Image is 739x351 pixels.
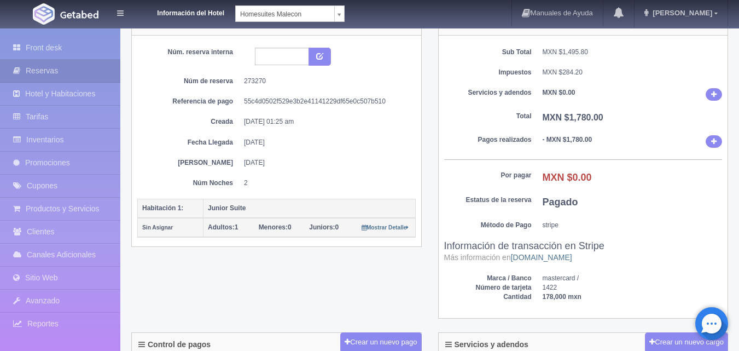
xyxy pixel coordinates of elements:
b: Pagado [543,197,578,208]
h3: Información de transacción en Stripe [444,241,723,263]
dd: stripe [543,221,723,230]
dt: Núm de reserva [146,77,233,86]
b: Habitación 1: [142,204,183,212]
a: Homesuites Malecon [235,5,345,22]
dt: Referencia de pago [146,97,233,106]
dt: Estatus de la reserva [444,195,532,205]
dt: Por pagar [444,171,532,180]
small: Sin Asignar [142,225,173,231]
dd: 273270 [244,77,408,86]
b: MXN $0.00 [543,89,575,96]
dd: 1422 [543,283,723,292]
span: 0 [259,223,292,231]
dt: Cantidad [444,292,532,302]
b: MXN $1,780.00 [543,113,603,122]
th: Junior Suite [203,199,416,218]
dt: Impuestos [444,68,532,77]
strong: Adultos: [208,223,235,231]
dd: 2 [244,179,408,188]
dd: [DATE] [244,158,408,168]
dd: [DATE] [244,138,408,147]
img: Getabed [33,3,55,25]
span: 1 [208,223,238,231]
strong: Menores: [259,223,288,231]
dt: Servicios y adendos [444,88,532,97]
dt: Número de tarjeta [444,283,532,292]
span: [PERSON_NAME] [650,9,712,17]
span: 0 [309,223,339,231]
dd: MXN $284.20 [543,68,723,77]
b: - MXN $1,780.00 [543,136,592,143]
small: Más información en [444,253,572,262]
a: Mostrar Detalle [362,223,409,231]
dt: Pagos realizados [444,135,532,145]
b: MXN $0.00 [543,172,592,183]
span: Homesuites Malecon [240,6,330,22]
small: Mostrar Detalle [362,225,409,231]
dd: mastercard / [543,274,723,283]
dt: Marca / Banco [444,274,532,283]
dt: Fecha Llegada [146,138,233,147]
dt: Información del Hotel [137,5,224,18]
img: Getabed [60,10,98,19]
dd: 55c4d0502f529e3b2e41141229df65e0c507b510 [244,97,408,106]
b: 178,000 mxn [543,293,581,301]
dd: [DATE] 01:25 am [244,117,408,126]
dt: Núm Noches [146,179,233,188]
h4: Control de pagos [138,341,211,349]
dt: Núm. reserva interna [146,48,233,57]
strong: Juniors: [309,223,335,231]
dt: Total [444,112,532,121]
a: [DOMAIN_NAME] [511,253,572,262]
dt: Método de Pago [444,221,532,230]
h4: Servicios y adendos [445,341,528,349]
dd: MXN $1,495.80 [543,48,723,57]
dt: Creada [146,117,233,126]
dt: [PERSON_NAME] [146,158,233,168]
dt: Sub Total [444,48,532,57]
